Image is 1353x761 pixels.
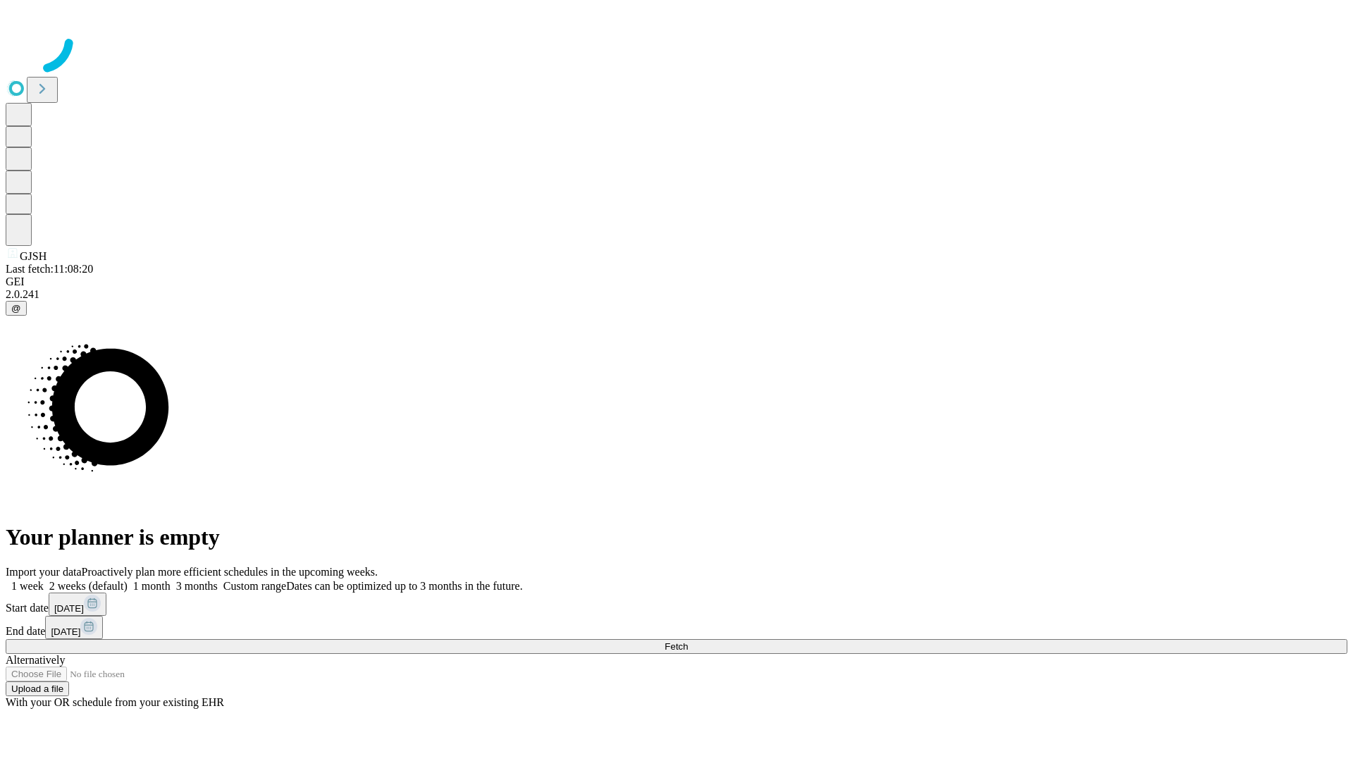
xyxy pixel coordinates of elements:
[11,580,44,592] span: 1 week
[665,641,688,652] span: Fetch
[54,603,84,614] span: [DATE]
[133,580,171,592] span: 1 month
[6,288,1347,301] div: 2.0.241
[6,616,1347,639] div: End date
[6,696,224,708] span: With your OR schedule from your existing EHR
[176,580,218,592] span: 3 months
[6,301,27,316] button: @
[11,303,21,314] span: @
[6,654,65,666] span: Alternatively
[51,626,80,637] span: [DATE]
[6,276,1347,288] div: GEI
[6,263,93,275] span: Last fetch: 11:08:20
[49,593,106,616] button: [DATE]
[45,616,103,639] button: [DATE]
[6,566,82,578] span: Import your data
[286,580,522,592] span: Dates can be optimized up to 3 months in the future.
[49,580,128,592] span: 2 weeks (default)
[223,580,286,592] span: Custom range
[6,593,1347,616] div: Start date
[6,681,69,696] button: Upload a file
[82,566,378,578] span: Proactively plan more efficient schedules in the upcoming weeks.
[6,524,1347,550] h1: Your planner is empty
[6,639,1347,654] button: Fetch
[20,250,47,262] span: GJSH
